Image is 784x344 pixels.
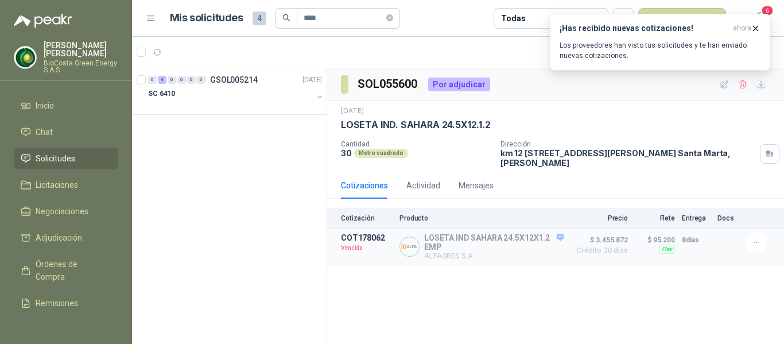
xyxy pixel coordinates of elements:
a: Solicitudes [14,148,118,169]
div: 0 [197,76,205,84]
button: Nueva solicitud [638,8,726,29]
p: Entrega [682,214,711,222]
h1: Mis solicitudes [170,10,243,26]
a: Remisiones [14,292,118,314]
div: Actividad [406,179,440,192]
a: Adjudicación [14,227,118,249]
p: ALFAGRES S.A [424,252,564,260]
p: Dirección [500,140,755,148]
p: 30 [341,148,352,158]
p: [DATE] [341,106,364,117]
div: 0 [187,76,196,84]
p: Producto [399,214,564,222]
span: 6 [761,5,774,16]
p: 8 días [682,233,711,247]
p: [PERSON_NAME] [PERSON_NAME] [44,41,118,57]
span: Solicitudes [36,152,75,165]
div: Cotizaciones [341,179,388,192]
span: Licitaciones [36,179,78,191]
span: close-circle [386,13,393,24]
a: Negociaciones [14,200,118,222]
div: Mensajes [459,179,494,192]
span: close-circle [386,14,393,21]
span: ahora [733,24,751,33]
span: Negociaciones [36,205,88,218]
div: 4 [158,76,166,84]
p: km 12 [STREET_ADDRESS][PERSON_NAME] Santa Marta , [PERSON_NAME] [500,148,755,168]
p: Cantidad [341,140,491,148]
span: Adjudicación [36,231,82,244]
h3: ¡Has recibido nuevas cotizaciones! [560,24,728,33]
h3: SOL055600 [358,75,419,93]
span: $ 3.455.872 [570,233,628,247]
div: Todas [501,12,525,25]
img: Company Logo [14,47,36,68]
p: $ 95.200 [635,233,675,247]
span: Remisiones [36,297,78,310]
p: COT178062 [341,233,393,242]
div: Por adjudicar [428,78,490,91]
span: Órdenes de Compra [36,258,107,283]
p: Vencida [341,242,393,254]
span: Chat [36,126,53,138]
div: 0 [177,76,186,84]
a: Licitaciones [14,174,118,196]
span: search [282,14,290,22]
p: [DATE] [302,75,322,86]
img: Logo peakr [14,14,72,28]
button: 6 [750,8,770,29]
img: Company Logo [400,237,419,256]
p: Cotización [341,214,393,222]
span: Crédito 30 días [570,247,628,254]
div: Flex [659,245,675,254]
a: Chat [14,121,118,143]
p: SC 6410 [148,88,175,99]
span: 4 [253,11,266,25]
p: Los proveedores han visto tus solicitudes y te han enviado nuevas cotizaciones. [560,40,760,61]
p: GSOL005214 [210,76,258,84]
div: Metro cuadrado [354,149,408,158]
div: 0 [148,76,157,84]
button: ¡Has recibido nuevas cotizaciones!ahora Los proveedores han visto tus solicitudes y te han enviad... [550,14,770,71]
p: Precio [570,214,628,222]
span: Inicio [36,99,54,112]
a: 0 4 0 0 0 0 GSOL005214[DATE] SC 6410 [148,73,324,110]
p: Flete [635,214,675,222]
p: BioCosta Green Energy S.A.S [44,60,118,74]
p: LOSETA IND. SAHARA 24.5X12.1.2 [341,119,491,131]
div: 0 [168,76,176,84]
a: Órdenes de Compra [14,253,118,288]
a: Inicio [14,95,118,117]
p: Docs [717,214,740,222]
p: LOSETA IND SAHARA 24.5X12X1.2 EMP [424,233,564,252]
